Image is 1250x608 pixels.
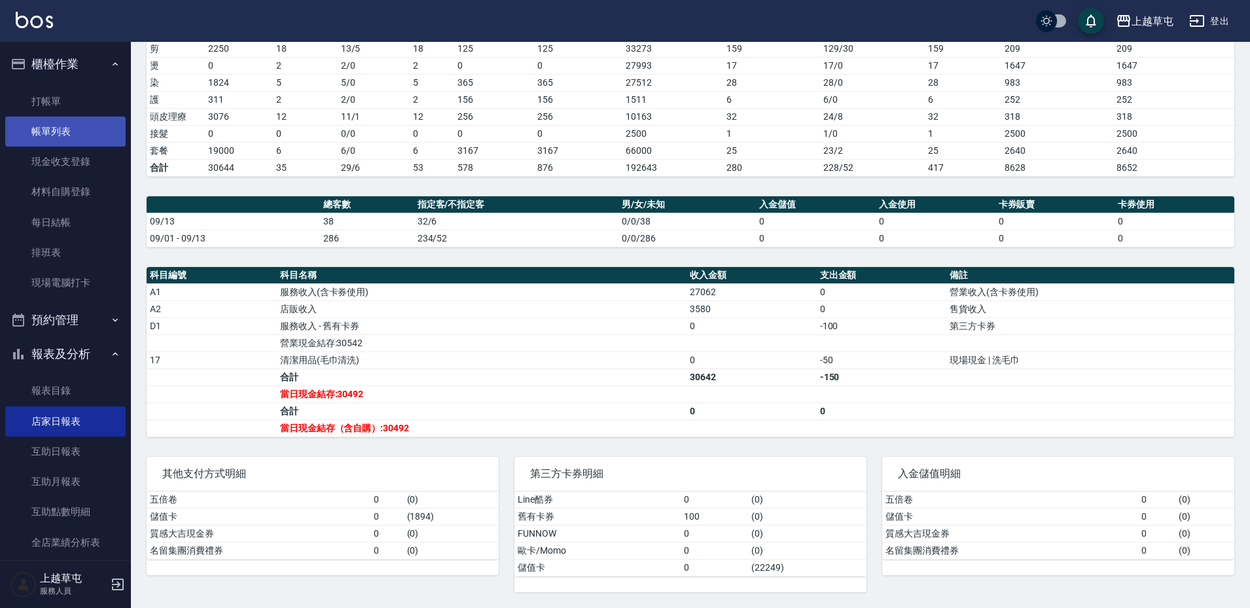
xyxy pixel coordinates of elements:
td: 18 [410,40,454,57]
td: 18 [273,40,338,57]
td: 0 [370,508,403,525]
td: 286 [320,230,414,247]
td: 接髮 [147,125,205,142]
a: 每日結帳 [5,207,126,238]
td: ( 0 ) [748,525,866,542]
td: 3580 [687,300,817,317]
td: 儲值卡 [882,508,1138,525]
button: save [1078,8,1104,34]
td: 156 [454,91,534,108]
td: 護 [147,91,205,108]
td: 2 / 0 [338,57,410,74]
td: 0 [995,230,1115,247]
td: ( 0 ) [748,542,866,559]
td: 0 [817,300,947,317]
td: A1 [147,283,277,300]
button: 上越草屯 [1111,8,1179,35]
td: 27062 [687,283,817,300]
img: Logo [16,12,53,28]
td: 53 [410,159,454,176]
td: 6 / 0 [820,91,925,108]
table: a dense table [147,267,1234,437]
td: ( 0 ) [1175,508,1234,525]
a: 互助日報表 [5,437,126,467]
td: 染 [147,74,205,91]
th: 卡券販賣 [995,196,1115,213]
td: 0/0/38 [618,213,756,230]
td: 0 [454,125,534,142]
th: 入金儲值 [756,196,876,213]
td: 2 [273,91,338,108]
td: 12 [410,108,454,125]
td: 6 [273,142,338,159]
td: 0 [756,213,876,230]
td: 19000 [205,142,273,159]
td: 1824 [205,74,273,91]
td: 現場現金 | 洗毛巾 [946,351,1234,368]
td: 09/01 - 09/13 [147,230,320,247]
td: 0 [1115,213,1234,230]
td: 11 / 1 [338,108,410,125]
td: -100 [817,317,947,334]
td: 2 [410,57,454,74]
td: -150 [817,368,947,385]
td: 0 / 0 [338,125,410,142]
td: 0 [876,230,995,247]
td: 0 [205,125,273,142]
td: 營業現金結存:30542 [277,334,687,351]
td: 當日現金結存:30492 [277,385,687,402]
td: ( 0 ) [404,525,499,542]
td: 3167 [534,142,622,159]
p: 服務人員 [40,585,107,597]
td: 0 [454,57,534,74]
td: 合計 [277,402,687,420]
td: 售貨收入 [946,300,1234,317]
td: 0 [687,402,817,420]
td: 0 [1138,525,1176,542]
td: 17 [925,57,1001,74]
td: 209 [1113,40,1234,57]
td: 0 [1115,230,1234,247]
td: 1647 [1113,57,1234,74]
td: 3076 [205,108,273,125]
td: 6 [723,91,820,108]
a: 互助點數明細 [5,497,126,527]
span: 其他支付方式明細 [162,467,483,480]
td: 0 [756,230,876,247]
td: 209 [1001,40,1114,57]
td: 2 [410,91,454,108]
td: 質感大吉現金券 [147,525,370,542]
td: 0 [534,125,622,142]
a: 報表目錄 [5,376,126,406]
td: 0 [370,492,403,509]
th: 科目名稱 [277,267,687,284]
td: 125 [534,40,622,57]
td: 365 [534,74,622,91]
td: 2500 [1113,125,1234,142]
td: 100 [681,508,748,525]
td: ( 0 ) [1175,542,1234,559]
a: 現金收支登錄 [5,147,126,177]
td: 燙 [147,57,205,74]
td: 名留集團消費禮券 [147,542,370,559]
td: 0 [1138,542,1176,559]
td: -50 [817,351,947,368]
td: 五倍卷 [147,492,370,509]
td: 28 [925,74,1001,91]
td: ( 0 ) [1175,525,1234,542]
td: 38 [320,213,414,230]
td: 66000 [622,142,723,159]
a: 打帳單 [5,86,126,116]
td: 6 [925,91,1001,108]
td: 6 [410,142,454,159]
td: 17 [723,57,820,74]
td: 234/52 [414,230,619,247]
button: 櫃檯作業 [5,47,126,81]
td: 頭皮理療 [147,108,205,125]
td: Line酷券 [514,492,681,509]
td: 256 [454,108,534,125]
td: FUNNOW [514,525,681,542]
td: ( 0 ) [404,542,499,559]
table: a dense table [514,492,866,577]
td: 156 [534,91,622,108]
